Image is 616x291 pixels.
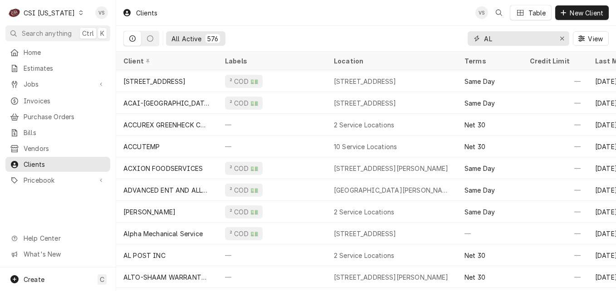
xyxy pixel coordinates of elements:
div: ALTO-SHAAM WARRANTY (1) [123,272,210,282]
span: Invoices [24,96,106,106]
span: Jobs [24,79,92,89]
a: Estimates [5,61,110,76]
button: View [573,31,609,46]
div: — [523,201,588,223]
span: Estimates [24,63,106,73]
div: — [457,223,523,244]
a: Vendors [5,141,110,156]
div: ² COD 💵 [229,207,259,217]
div: ACCUTEMP [123,142,160,151]
div: ² COD 💵 [229,229,259,238]
div: CSI [US_STATE] [24,8,75,18]
div: — [218,266,327,288]
div: [GEOGRAPHIC_DATA][PERSON_NAME] [334,185,450,195]
div: Vicky Stuesse's Avatar [475,6,488,19]
div: Same Day [464,207,495,217]
a: Purchase Orders [5,109,110,124]
div: Location [334,56,450,66]
div: — [523,223,588,244]
div: Same Day [464,185,495,195]
div: ² COD 💵 [229,185,259,195]
div: AL POST INC [123,251,166,260]
a: Clients [5,157,110,172]
div: Net 30 [464,142,485,151]
div: Alpha Mechanical Service [123,229,203,238]
button: Open search [492,5,506,20]
div: Terms [464,56,513,66]
a: Go to Help Center [5,231,110,246]
input: Keyword search [484,31,552,46]
div: — [523,266,588,288]
a: Go to What's New [5,247,110,262]
div: VS [95,6,108,19]
div: Credit Limit [530,56,579,66]
div: ADVANCED ENT AND ALLERGY [123,185,210,195]
div: Same Day [464,77,495,86]
a: Invoices [5,93,110,108]
div: — [523,114,588,136]
div: 2 Service Locations [334,120,394,130]
div: Net 30 [464,120,485,130]
div: ² COD 💵 [229,77,259,86]
span: Pricebook [24,175,92,185]
div: Labels [225,56,319,66]
a: Go to Pricebook [5,173,110,188]
div: — [523,136,588,157]
a: Home [5,45,110,60]
div: — [523,92,588,114]
span: View [586,34,605,44]
button: Search anythingCtrlK [5,25,110,41]
div: ACXION FOODSERVICES [123,164,203,173]
div: [STREET_ADDRESS] [123,77,186,86]
div: [STREET_ADDRESS] [334,229,396,238]
div: — [523,244,588,266]
div: Net 30 [464,251,485,260]
button: New Client [555,5,609,20]
div: — [218,136,327,157]
div: C [8,6,21,19]
span: Clients [24,160,106,169]
div: All Active [171,34,202,44]
div: [STREET_ADDRESS][PERSON_NAME] [334,164,449,173]
div: Same Day [464,98,495,108]
div: — [218,114,327,136]
div: Same Day [464,164,495,173]
div: 2 Service Locations [334,207,394,217]
div: [STREET_ADDRESS] [334,98,396,108]
span: Help Center [24,233,105,243]
span: K [100,29,104,38]
div: [STREET_ADDRESS][PERSON_NAME] [334,272,449,282]
div: Table [528,8,546,18]
div: ² COD 💵 [229,98,259,108]
div: — [523,70,588,92]
div: ACAI-[GEOGRAPHIC_DATA] [123,98,210,108]
span: Purchase Orders [24,112,106,121]
div: ACCUREX GREENHECK COMPANY [123,120,210,130]
span: C [100,275,104,284]
div: 2 Service Locations [334,251,394,260]
a: Go to Jobs [5,77,110,92]
div: [PERSON_NAME] [123,207,176,217]
span: Vendors [24,144,106,153]
span: Search anything [22,29,72,38]
span: Create [24,276,44,283]
div: Client [123,56,209,66]
button: Erase input [555,31,569,46]
div: — [218,244,327,266]
div: — [523,157,588,179]
div: — [523,179,588,201]
div: 10 Service Locations [334,142,397,151]
div: 576 [207,34,218,44]
span: Ctrl [82,29,94,38]
div: ² COD 💵 [229,164,259,173]
div: CSI Kentucky's Avatar [8,6,21,19]
span: New Client [568,8,605,18]
div: VS [475,6,488,19]
span: Home [24,48,106,57]
div: [STREET_ADDRESS] [334,77,396,86]
div: Net 30 [464,272,485,282]
a: Bills [5,125,110,140]
span: Bills [24,128,106,137]
span: What's New [24,249,105,259]
div: Vicky Stuesse's Avatar [95,6,108,19]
